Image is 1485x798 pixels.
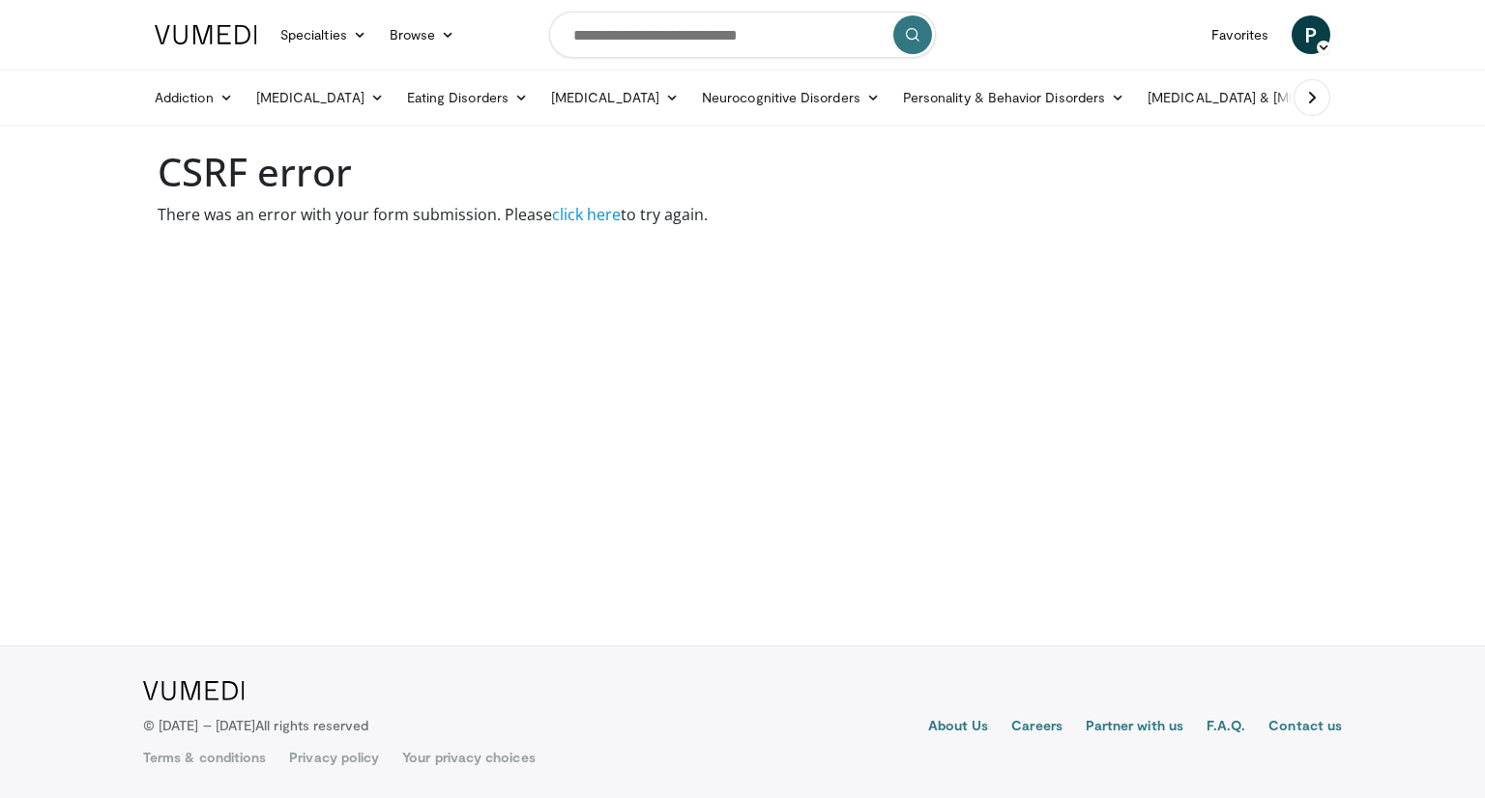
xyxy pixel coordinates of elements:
input: Search topics, interventions [549,12,936,58]
a: Neurocognitive Disorders [690,78,891,117]
a: Personality & Behavior Disorders [891,78,1136,117]
a: P [1292,15,1330,54]
a: Your privacy choices [402,748,535,767]
a: [MEDICAL_DATA] & [MEDICAL_DATA] [1136,78,1412,117]
a: Terms & conditions [143,748,266,767]
a: Partner with us [1086,716,1183,739]
a: Addiction [143,78,245,117]
a: Privacy policy [289,748,379,767]
img: VuMedi Logo [155,25,257,44]
a: Careers [1011,716,1063,739]
a: Browse [378,15,467,54]
h1: CSRF error [158,149,1327,195]
p: There was an error with your form submission. Please to try again. [158,203,1327,226]
span: All rights reserved [255,717,368,733]
a: Specialties [269,15,378,54]
a: About Us [928,716,989,739]
a: Contact us [1268,716,1342,739]
a: click here [552,204,621,225]
a: [MEDICAL_DATA] [245,78,395,117]
a: Favorites [1200,15,1280,54]
p: © [DATE] – [DATE] [143,716,369,735]
a: [MEDICAL_DATA] [539,78,690,117]
img: VuMedi Logo [143,681,245,700]
a: F.A.Q. [1207,716,1245,739]
a: Eating Disorders [395,78,539,117]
